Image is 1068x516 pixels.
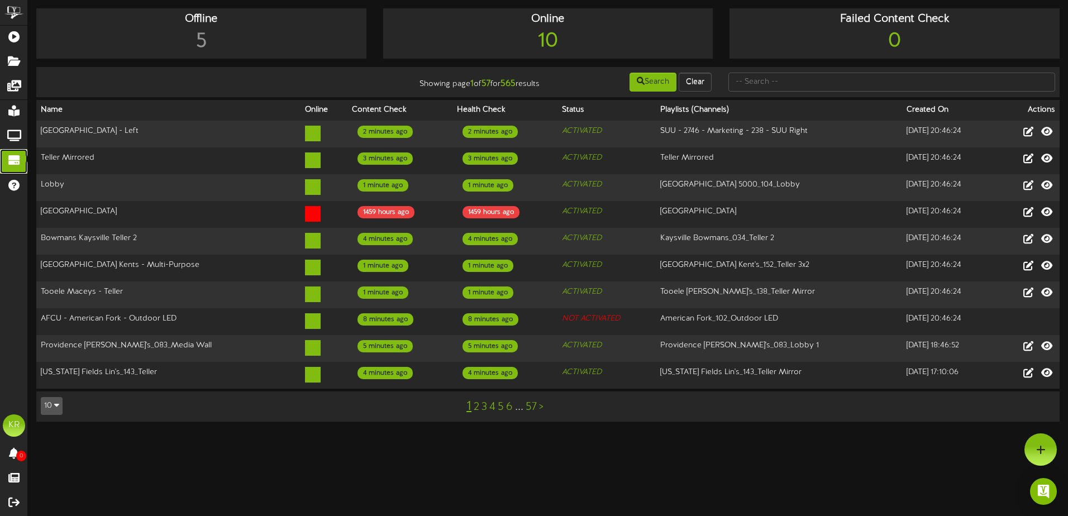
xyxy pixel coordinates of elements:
[656,255,902,281] td: [GEOGRAPHIC_DATA] Kent's_152_Teller 3x2
[39,27,364,56] div: 5
[902,281,995,308] td: [DATE] 20:46:24
[656,362,902,389] td: [US_STATE] Fields Lin's_143_Teller Mirror
[36,362,301,389] td: [US_STATE] Fields Lin's_143_Teller
[357,233,413,245] div: 4 minutes ago
[656,201,902,228] td: [GEOGRAPHIC_DATA]
[36,308,301,335] td: AFCU - American Fork - Outdoor LED
[357,286,408,299] div: 1 minute ago
[36,147,301,174] td: Teller Mirrored
[630,73,676,92] button: Search
[1030,478,1057,505] div: Open Intercom Messenger
[656,335,902,362] td: Providence [PERSON_NAME]'s_083_Lobby 1
[36,281,301,308] td: Tooele Maceys - Teller
[463,313,518,326] div: 8 minutes ago
[357,152,413,165] div: 3 minutes ago
[656,281,902,308] td: Tooele [PERSON_NAME]'s_138_Teller Mirror
[489,401,495,413] a: 4
[498,401,504,413] a: 5
[562,180,602,189] i: ACTIVATED
[463,367,518,379] div: 4 minutes ago
[481,401,487,413] a: 3
[515,401,523,413] a: ...
[506,401,513,413] a: 6
[557,100,656,121] th: Status
[656,228,902,255] td: Kaysville Bowmans_034_Teller 2
[481,79,490,89] strong: 57
[36,121,301,148] td: [GEOGRAPHIC_DATA] - Left
[16,451,26,461] span: 0
[463,179,513,192] div: 1 minute ago
[562,207,602,216] i: ACTIVATED
[463,286,513,299] div: 1 minute ago
[902,100,995,121] th: Created On
[463,126,518,138] div: 2 minutes ago
[39,11,364,27] div: Offline
[562,261,602,269] i: ACTIVATED
[347,100,452,121] th: Content Check
[357,126,413,138] div: 2 minutes ago
[656,308,902,335] td: American Fork_102_Outdoor LED
[357,260,408,272] div: 1 minute ago
[902,362,995,389] td: [DATE] 17:10:06
[36,255,301,281] td: [GEOGRAPHIC_DATA] Kents - Multi-Purpose
[463,233,518,245] div: 4 minutes ago
[679,73,712,92] button: Clear
[36,335,301,362] td: Providence [PERSON_NAME]'s_083_Media Wall
[902,255,995,281] td: [DATE] 20:46:24
[902,174,995,201] td: [DATE] 20:46:24
[902,228,995,255] td: [DATE] 20:46:24
[902,147,995,174] td: [DATE] 20:46:24
[357,206,414,218] div: 1459 hours ago
[902,335,995,362] td: [DATE] 18:46:52
[474,401,479,413] a: 2
[452,100,557,121] th: Health Check
[562,314,620,323] i: NOT ACTIVATED
[539,401,543,413] a: >
[357,313,413,326] div: 8 minutes ago
[562,154,602,162] i: ACTIVATED
[386,27,711,56] div: 10
[463,152,518,165] div: 3 minutes ago
[656,174,902,201] td: [GEOGRAPHIC_DATA] 5000_104_Lobby
[732,11,1057,27] div: Failed Content Check
[656,147,902,174] td: Teller Mirrored
[500,79,516,89] strong: 565
[3,414,25,437] div: KR
[562,368,602,376] i: ACTIVATED
[376,71,548,90] div: Showing page of for results
[463,260,513,272] div: 1 minute ago
[562,341,602,350] i: ACTIVATED
[902,308,995,335] td: [DATE] 20:46:24
[36,100,301,121] th: Name
[36,174,301,201] td: Lobby
[470,79,474,89] strong: 1
[902,201,995,228] td: [DATE] 20:46:24
[301,100,347,121] th: Online
[902,121,995,148] td: [DATE] 20:46:24
[656,100,902,121] th: Playlists (Channels)
[41,397,63,415] button: 10
[357,179,408,192] div: 1 minute ago
[36,201,301,228] td: [GEOGRAPHIC_DATA]
[562,127,602,135] i: ACTIVATED
[562,288,602,296] i: ACTIVATED
[357,340,413,352] div: 5 minutes ago
[732,27,1057,56] div: 0
[995,100,1060,121] th: Actions
[728,73,1055,92] input: -- Search --
[466,399,471,414] a: 1
[357,367,413,379] div: 4 minutes ago
[656,121,902,148] td: SUU - 2746 - Marketing - 238 - SUU Right
[463,340,518,352] div: 5 minutes ago
[562,234,602,242] i: ACTIVATED
[526,401,537,413] a: 57
[463,206,519,218] div: 1459 hours ago
[386,11,711,27] div: Online
[36,228,301,255] td: Bowmans Kaysville Teller 2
